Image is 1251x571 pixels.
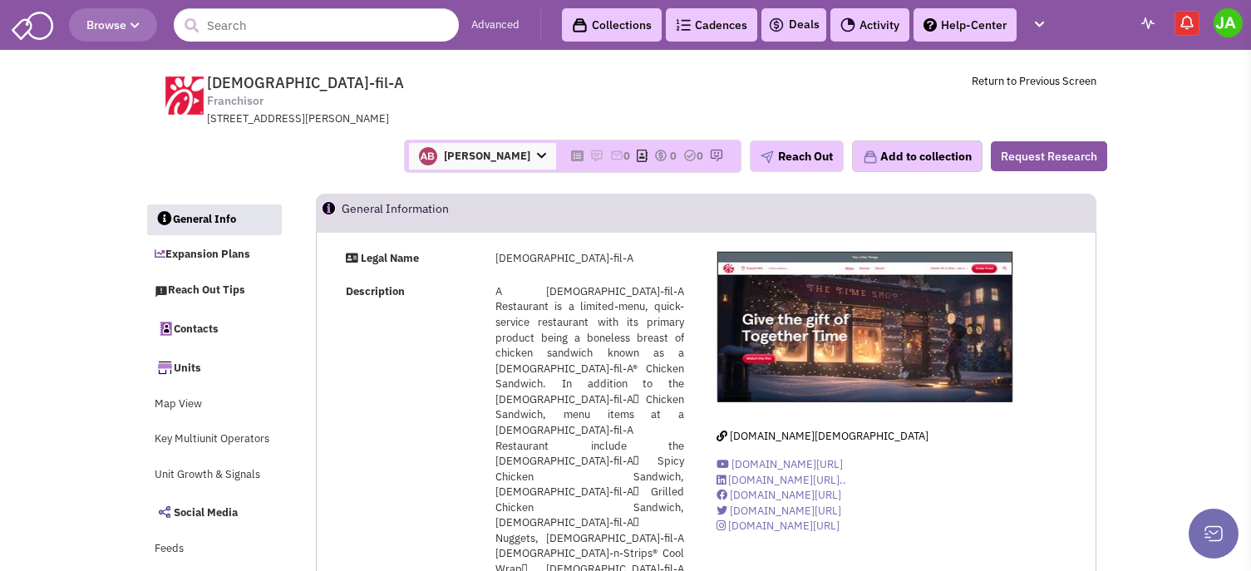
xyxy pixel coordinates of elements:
[572,17,588,33] img: icon-collection-lavender-black.svg
[590,149,603,162] img: icon-note.png
[12,8,53,40] img: SmartAdmin
[207,73,404,92] span: [DEMOGRAPHIC_DATA]-fil-A
[146,275,281,307] a: Reach Out Tips
[717,457,843,471] a: [DOMAIN_NAME][URL]
[654,149,667,162] img: icon-dealamount.png
[562,8,662,42] a: Collections
[750,140,844,172] button: Reach Out
[717,252,1012,402] img: Chick-fil-A
[361,251,419,265] strong: Legal Name
[146,495,281,529] a: Social Media
[207,92,263,110] span: Franchisor
[346,284,405,298] strong: Description
[768,15,820,35] a: Deals
[147,204,282,236] a: General Info
[761,150,774,164] img: plane.png
[146,424,281,455] a: Key Multiunit Operators
[419,147,437,165] img: iMkZg-XKaEGkwuPY-rrUfg.png
[155,75,214,116] img: www.chick-fil-a.com
[728,473,846,487] span: [DOMAIN_NAME][URL]..
[174,8,459,42] input: Search
[409,143,556,170] span: [PERSON_NAME]
[863,150,878,165] img: icon-collection-lavender.png
[146,534,281,565] a: Feeds
[146,311,281,346] a: Contacts
[485,251,695,267] div: [DEMOGRAPHIC_DATA]-fil-A
[697,149,703,163] span: 0
[717,429,928,443] a: [DOMAIN_NAME][DEMOGRAPHIC_DATA]
[471,17,520,33] a: Advanced
[69,8,157,42] button: Browse
[717,473,846,487] a: [DOMAIN_NAME][URL]..
[972,74,1096,88] a: Return to Previous Screen
[146,350,281,385] a: Units
[717,504,841,518] a: [DOMAIN_NAME][URL]
[666,8,757,42] a: Cadences
[683,149,697,162] img: TaskCount.png
[1214,8,1243,37] img: James Ashby
[730,488,841,502] span: [DOMAIN_NAME][URL]
[840,17,855,32] img: Activity.png
[207,111,641,127] div: [STREET_ADDRESS][PERSON_NAME]
[710,149,723,162] img: research-icon.png
[730,504,841,518] span: [DOMAIN_NAME][URL]
[146,460,281,491] a: Unit Growth & Signals
[731,457,843,471] span: [DOMAIN_NAME][URL]
[852,140,983,172] button: Add to collection
[86,17,140,32] span: Browse
[923,18,937,32] img: help.png
[991,141,1107,171] button: Request Research
[610,149,623,162] img: icon-email-active-16.png
[670,149,677,163] span: 0
[623,149,630,163] span: 0
[146,389,281,421] a: Map View
[728,519,840,533] span: [DOMAIN_NAME][URL]
[730,429,928,443] span: [DOMAIN_NAME][DEMOGRAPHIC_DATA]
[342,194,449,231] h2: General Information
[768,15,785,35] img: icon-deals.svg
[676,19,691,31] img: Cadences_logo.png
[717,519,840,533] a: [DOMAIN_NAME][URL]
[146,239,281,271] a: Expansion Plans
[914,8,1017,42] a: Help-Center
[830,8,909,42] a: Activity
[717,488,841,502] a: [DOMAIN_NAME][URL]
